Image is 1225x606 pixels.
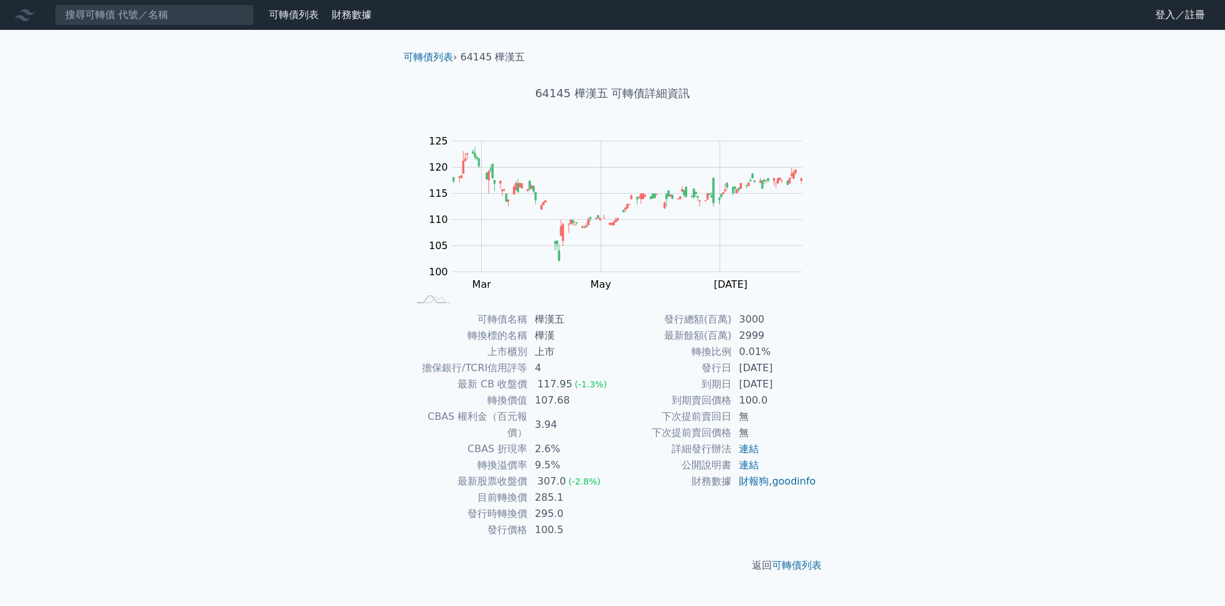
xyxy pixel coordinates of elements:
[731,392,817,409] td: 100.0
[408,409,527,441] td: CBAS 權利金（百元報價）
[612,473,731,490] td: 財務數據
[527,409,612,441] td: 3.94
[429,161,448,173] tspan: 120
[453,146,802,262] g: Series
[731,425,817,441] td: 無
[739,443,759,455] a: 連結
[429,214,448,225] tspan: 110
[731,473,817,490] td: ,
[408,311,527,328] td: 可轉債名稱
[527,311,612,328] td: 樺漢五
[408,473,527,490] td: 最新股票收盤價
[527,441,612,457] td: 2.6%
[527,392,612,409] td: 107.68
[408,328,527,344] td: 轉換標的名稱
[612,328,731,344] td: 最新餘額(百萬)
[332,9,372,21] a: 財務數據
[461,50,525,65] li: 64145 樺漢五
[535,376,575,392] div: 117.95
[568,476,601,486] span: (-2.8%)
[535,473,568,490] div: 307.0
[527,328,612,344] td: 樺漢
[527,506,612,522] td: 295.0
[731,409,817,425] td: 無
[408,506,527,522] td: 發行時轉換價
[772,559,822,571] a: 可轉債列表
[612,425,731,441] td: 下次提前賣回價格
[713,278,747,290] tspan: [DATE]
[408,490,527,506] td: 目前轉換價
[612,376,731,392] td: 到期日
[575,379,607,389] span: (-1.3%)
[731,376,817,392] td: [DATE]
[612,344,731,360] td: 轉換比例
[422,135,820,290] g: Chart
[408,441,527,457] td: CBAS 折現率
[393,85,832,102] h1: 64145 樺漢五 可轉債詳細資訊
[612,441,731,457] td: 詳細發行辦法
[731,311,817,328] td: 3000
[527,360,612,376] td: 4
[408,344,527,360] td: 上市櫃別
[612,457,731,473] td: 公開說明書
[429,240,448,252] tspan: 105
[590,278,611,290] tspan: May
[731,360,817,376] td: [DATE]
[612,409,731,425] td: 下次提前賣回日
[429,187,448,199] tspan: 115
[403,51,453,63] a: 可轉債列表
[731,344,817,360] td: 0.01%
[527,490,612,506] td: 285.1
[429,266,448,278] tspan: 100
[403,50,457,65] li: ›
[772,475,815,487] a: goodinfo
[739,475,769,487] a: 財報狗
[55,4,254,26] input: 搜尋可轉債 代號／名稱
[527,457,612,473] td: 9.5%
[429,135,448,147] tspan: 125
[527,522,612,538] td: 100.5
[612,360,731,376] td: 發行日
[408,360,527,376] td: 擔保銀行/TCRI信用評等
[472,278,491,290] tspan: Mar
[408,376,527,392] td: 最新 CB 收盤價
[269,9,319,21] a: 可轉債列表
[739,459,759,471] a: 連結
[612,311,731,328] td: 發行總額(百萬)
[408,392,527,409] td: 轉換價值
[408,522,527,538] td: 發行價格
[408,457,527,473] td: 轉換溢價率
[393,558,832,573] p: 返回
[731,328,817,344] td: 2999
[527,344,612,360] td: 上市
[1145,5,1215,25] a: 登入／註冊
[612,392,731,409] td: 到期賣回價格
